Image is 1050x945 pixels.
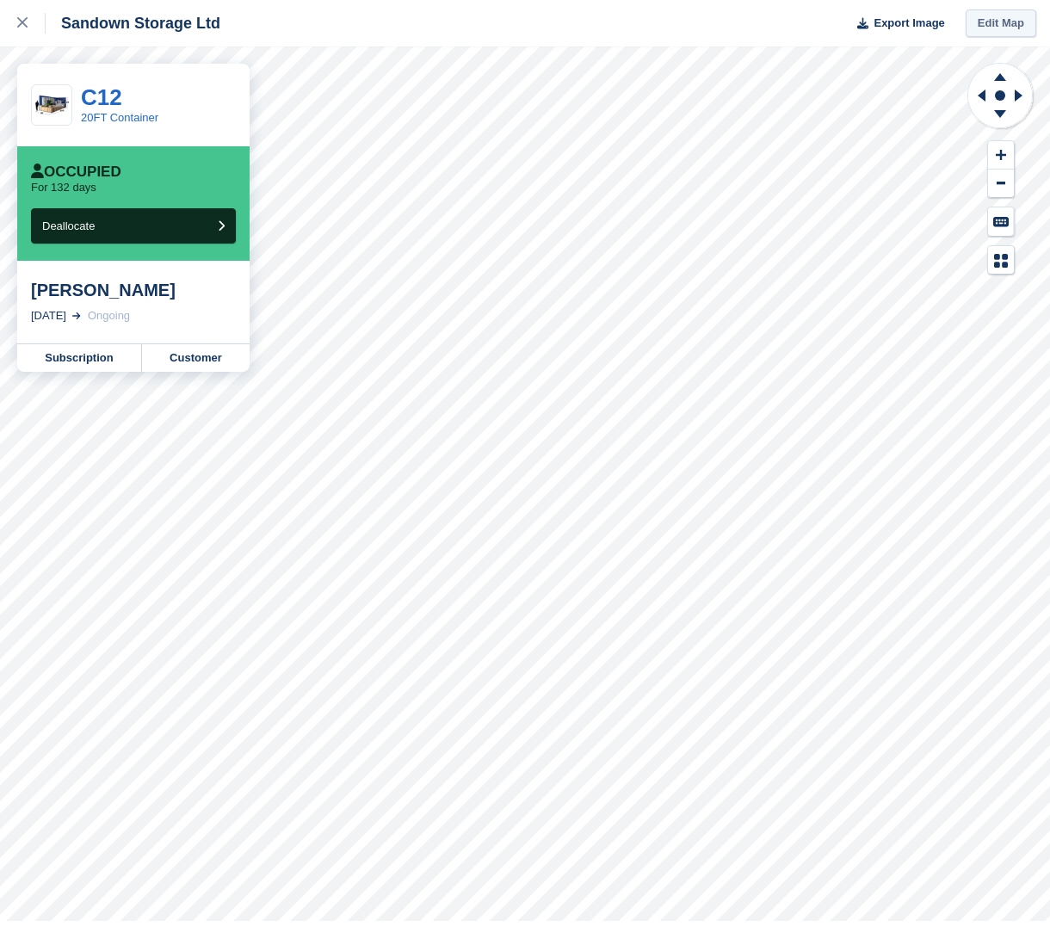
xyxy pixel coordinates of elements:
[46,13,220,34] div: Sandown Storage Ltd
[81,111,158,124] a: 20FT Container
[17,344,142,372] a: Subscription
[874,15,944,32] span: Export Image
[988,207,1014,236] button: Keyboard Shortcuts
[988,141,1014,170] button: Zoom In
[142,344,250,372] a: Customer
[966,9,1036,38] a: Edit Map
[847,9,945,38] button: Export Image
[31,280,236,300] div: [PERSON_NAME]
[31,307,66,324] div: [DATE]
[31,164,121,181] div: Occupied
[88,307,130,324] div: Ongoing
[32,90,71,120] img: 20-ft-container.jpg
[31,208,236,244] button: Deallocate
[988,246,1014,275] button: Map Legend
[72,312,81,319] img: arrow-right-light-icn-cde0832a797a2874e46488d9cf13f60e5c3a73dbe684e267c42b8395dfbc2abf.svg
[42,219,95,232] span: Deallocate
[31,181,96,195] p: For 132 days
[81,84,122,110] a: C12
[988,170,1014,198] button: Zoom Out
